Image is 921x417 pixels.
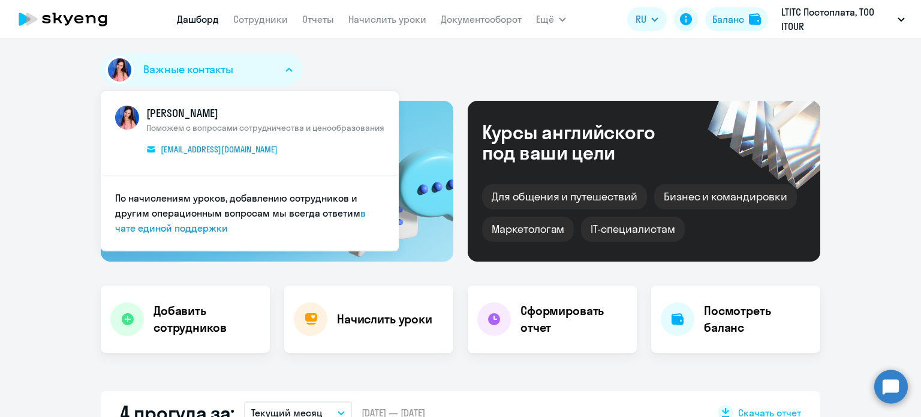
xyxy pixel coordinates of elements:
[115,207,366,234] a: в чате единой поддержки
[115,192,360,219] span: По начислениям уроков, добавлению сотрудников и другим операционным вопросам мы всегда ответим
[749,13,761,25] img: balance
[482,217,574,242] div: Маркетологам
[348,13,426,25] a: Начислить уроки
[302,13,334,25] a: Отчеты
[482,184,647,209] div: Для общения и путешествий
[536,12,554,26] span: Ещё
[101,53,302,86] button: Важные контакты
[704,302,811,336] h4: Посмотреть баланс
[101,91,399,251] ul: Важные контакты
[627,7,667,31] button: RU
[775,5,911,34] button: LTITC Постоплата, ТОО ITOUR
[146,143,287,156] a: [EMAIL_ADDRESS][DOMAIN_NAME]
[441,13,522,25] a: Документооборот
[115,106,139,130] img: avatar
[705,7,768,31] button: Балансbalance
[153,302,260,336] h4: Добавить сотрудников
[161,144,278,155] span: [EMAIL_ADDRESS][DOMAIN_NAME]
[636,12,646,26] span: RU
[106,56,134,84] img: avatar
[177,13,219,25] a: Дашборд
[520,302,627,336] h4: Сформировать отчет
[143,62,233,77] span: Важные контакты
[581,217,684,242] div: IT-специалистам
[337,311,432,328] h4: Начислить уроки
[712,12,744,26] div: Баланс
[536,7,566,31] button: Ещё
[654,184,797,209] div: Бизнес и командировки
[146,106,384,121] span: [PERSON_NAME]
[781,5,893,34] p: LTITC Постоплата, ТОО ITOUR
[482,122,687,163] div: Курсы английского под ваши цели
[146,122,384,133] span: Поможем с вопросами сотрудничества и ценообразования
[233,13,288,25] a: Сотрудники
